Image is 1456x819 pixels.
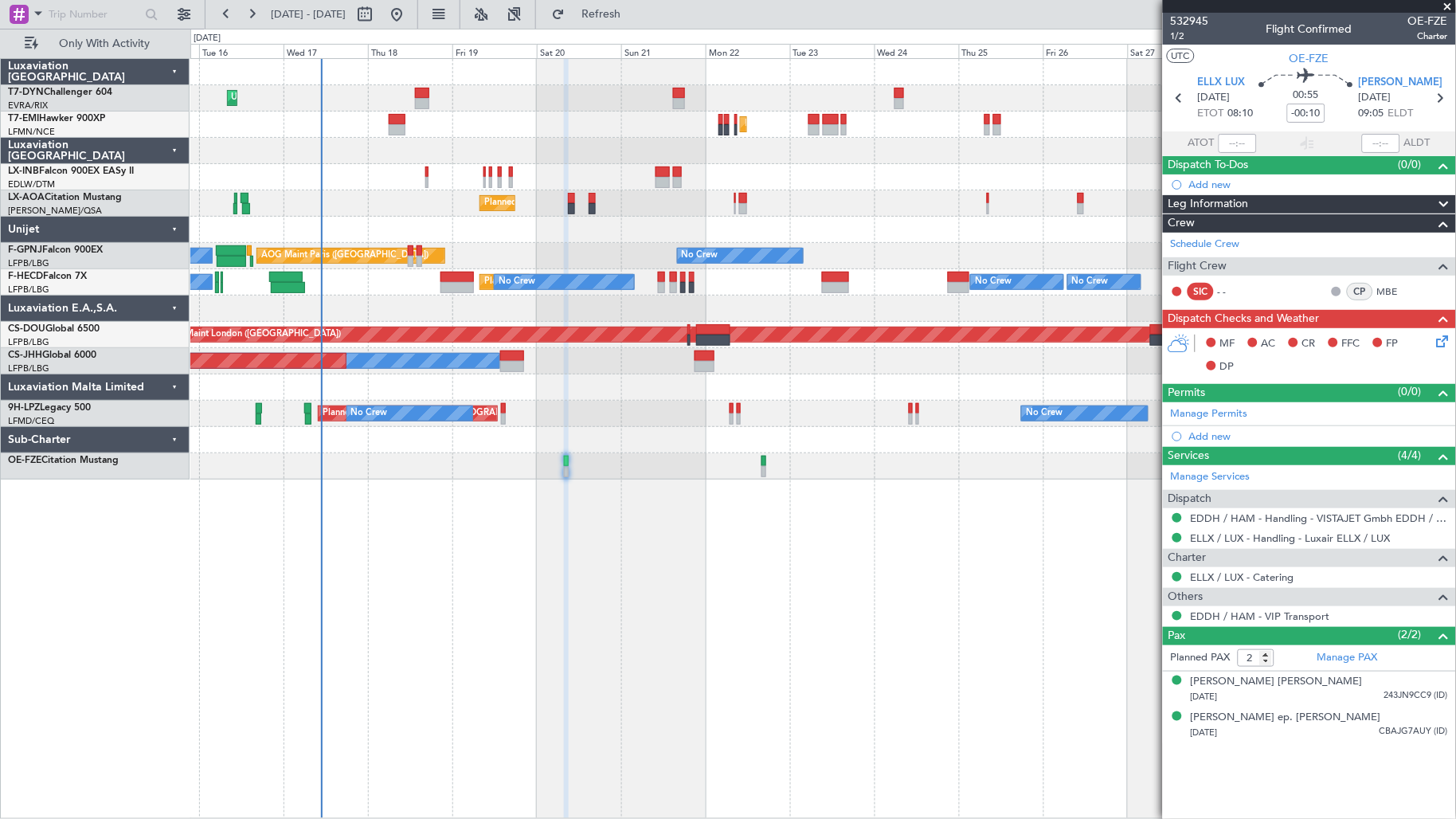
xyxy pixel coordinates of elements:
[8,351,42,360] span: CS-JHH
[1168,310,1320,328] span: Dispatch Checks and Weather
[1359,106,1384,122] span: 09:05
[8,193,45,202] span: LX-AOA
[1168,214,1196,233] span: Crew
[1387,336,1399,352] span: FP
[484,191,662,215] div: Planned Maint Nice ([GEOGRAPHIC_DATA])
[1408,29,1448,43] span: Charter
[1191,570,1294,584] a: ELLX / LUX - Catering
[1191,691,1218,703] span: [DATE]
[1171,650,1231,666] label: Planned PAX
[1171,469,1251,485] a: Manage Services
[261,244,429,268] div: AOG Maint Paris ([GEOGRAPHIC_DATA])
[1377,284,1413,299] a: MBE
[1342,336,1360,352] span: FFC
[1399,626,1422,643] span: (2/2)
[1171,237,1240,253] a: Schedule Crew
[1404,135,1431,151] span: ALDT
[1218,284,1254,299] div: - -
[1189,429,1448,443] div: Add new
[1198,90,1231,106] span: [DATE]
[790,44,875,58] div: Tue 23
[1388,106,1414,122] span: ELDT
[682,244,718,268] div: No Crew
[1266,22,1352,38] div: Flight Confirmed
[1171,406,1248,422] a: Manage Permits
[1228,106,1254,122] span: 08:10
[1171,29,1209,43] span: 1/2
[8,100,48,112] a: EVRA/RIX
[1168,195,1249,214] span: Leg Information
[8,126,55,138] a: LFMN/NCE
[1408,13,1448,29] span: OE-FZE
[8,336,49,348] a: LFPB/LBG
[8,88,44,97] span: T7-DYN
[8,362,49,374] a: LFPB/LBG
[8,456,119,465] a: OE-FZECitation Mustang
[1171,13,1209,29] span: 532945
[1043,44,1128,58] div: Fri 26
[1188,283,1214,300] div: SIC
[351,402,388,425] div: No Crew
[1399,156,1422,173] span: (0/0)
[8,456,41,465] span: OE-FZE
[8,178,55,190] a: EDLW/DTM
[1188,135,1215,151] span: ATOT
[1219,134,1257,153] input: --:--
[1290,50,1329,67] span: OE-FZE
[1399,383,1422,400] span: (0/0)
[194,32,221,45] div: [DATE]
[8,88,112,97] a: T7-DYNChallenger 604
[1198,75,1246,91] span: ELLX LUX
[1191,531,1391,545] a: ELLX / LUX - Handling - Luxair ELLX / LUX
[975,270,1012,294] div: No Crew
[1220,359,1235,375] span: DP
[875,44,959,58] div: Wed 24
[1384,689,1448,703] span: 243JN9CC9 (ID)
[8,114,39,123] span: T7-EMI
[8,351,96,360] a: CS-JHHGlobal 6000
[8,415,54,427] a: LFMD/CEQ
[8,167,134,176] a: LX-INBFalcon 900EX EASy II
[706,44,790,58] div: Mon 22
[1168,156,1249,174] span: Dispatch To-Dos
[8,245,42,255] span: F-GPNJ
[1302,336,1316,352] span: CR
[199,44,284,58] div: Tue 16
[621,44,706,58] div: Sun 21
[8,272,43,281] span: F-HECD
[499,270,535,294] div: No Crew
[1168,447,1210,465] span: Services
[1347,283,1373,300] div: CP
[452,44,537,58] div: Fri 19
[1026,402,1063,425] div: No Crew
[1220,336,1235,352] span: MF
[284,44,368,58] div: Wed 17
[1399,447,1422,464] span: (4/4)
[1191,609,1330,623] a: EDDH / HAM - VIP Transport
[8,403,91,413] a: 9H-LPZLegacy 500
[8,167,39,176] span: LX-INB
[544,2,640,27] button: Refresh
[1198,106,1224,122] span: ETOT
[1168,384,1206,402] span: Permits
[8,193,122,202] a: LX-AOACitation Mustang
[1359,75,1443,91] span: [PERSON_NAME]
[1168,257,1227,276] span: Flight Crew
[959,44,1043,58] div: Thu 25
[1191,511,1448,525] a: EDDH / HAM - Handling - VISTAJET Gmbh EDDH / HAM
[41,38,168,49] span: Only With Activity
[323,402,548,425] div: Planned [GEOGRAPHIC_DATA] ([GEOGRAPHIC_DATA])
[1191,727,1218,739] span: [DATE]
[1359,90,1391,106] span: [DATE]
[1317,650,1378,666] a: Manage PAX
[1168,627,1186,645] span: Pax
[8,284,49,296] a: LFPB/LBG
[368,44,452,58] div: Thu 18
[8,324,45,334] span: CS-DOU
[1168,490,1212,508] span: Dispatch
[271,7,346,22] span: [DATE] - [DATE]
[1168,588,1204,606] span: Others
[151,323,341,347] div: Planned Maint London ([GEOGRAPHIC_DATA])
[745,112,897,136] div: Planned Maint [GEOGRAPHIC_DATA]
[1168,549,1207,567] span: Charter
